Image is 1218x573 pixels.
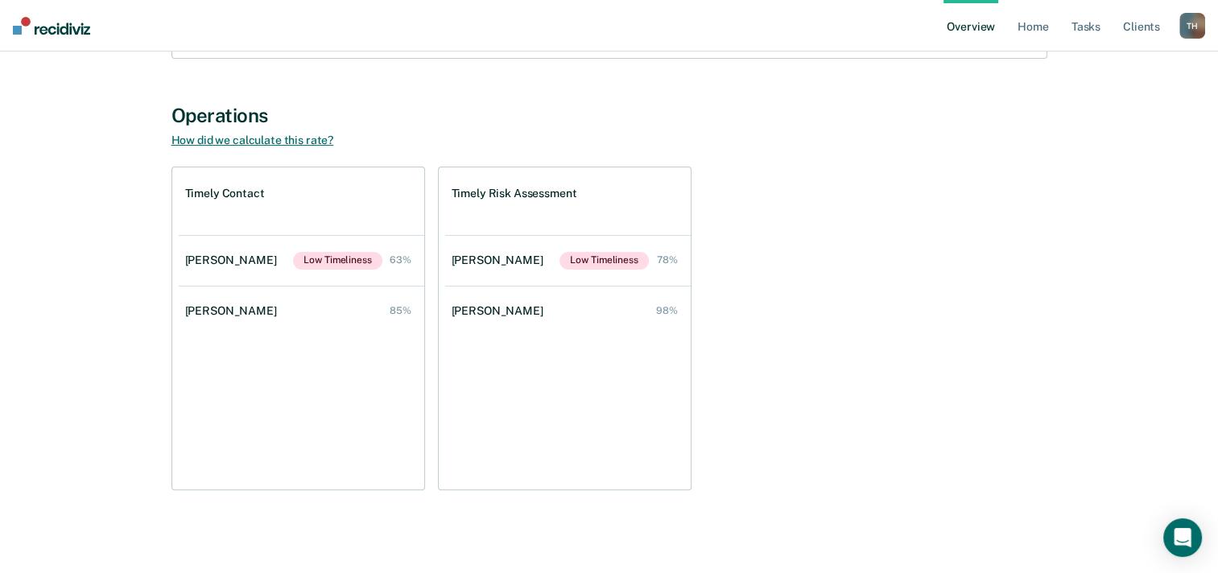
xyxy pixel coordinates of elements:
a: [PERSON_NAME]Low Timeliness 78% [445,236,691,286]
div: [PERSON_NAME] [452,304,550,318]
div: 85% [390,305,411,316]
div: [PERSON_NAME] [185,254,283,267]
img: Recidiviz [13,17,90,35]
span: Low Timeliness [559,252,648,270]
a: How did we calculate this rate? [171,134,334,146]
a: [PERSON_NAME] 98% [445,288,691,334]
div: 63% [390,254,411,266]
div: Operations [171,104,1047,127]
h1: Timely Risk Assessment [452,187,577,200]
div: 98% [656,305,678,316]
div: 78% [657,254,678,266]
span: Low Timeliness [293,252,382,270]
h1: Timely Contact [185,187,265,200]
div: [PERSON_NAME] [452,254,550,267]
button: TH [1179,13,1205,39]
div: Open Intercom Messenger [1163,518,1202,557]
div: [PERSON_NAME] [185,304,283,318]
a: [PERSON_NAME]Low Timeliness 63% [179,236,424,286]
div: T H [1179,13,1205,39]
a: [PERSON_NAME] 85% [179,288,424,334]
